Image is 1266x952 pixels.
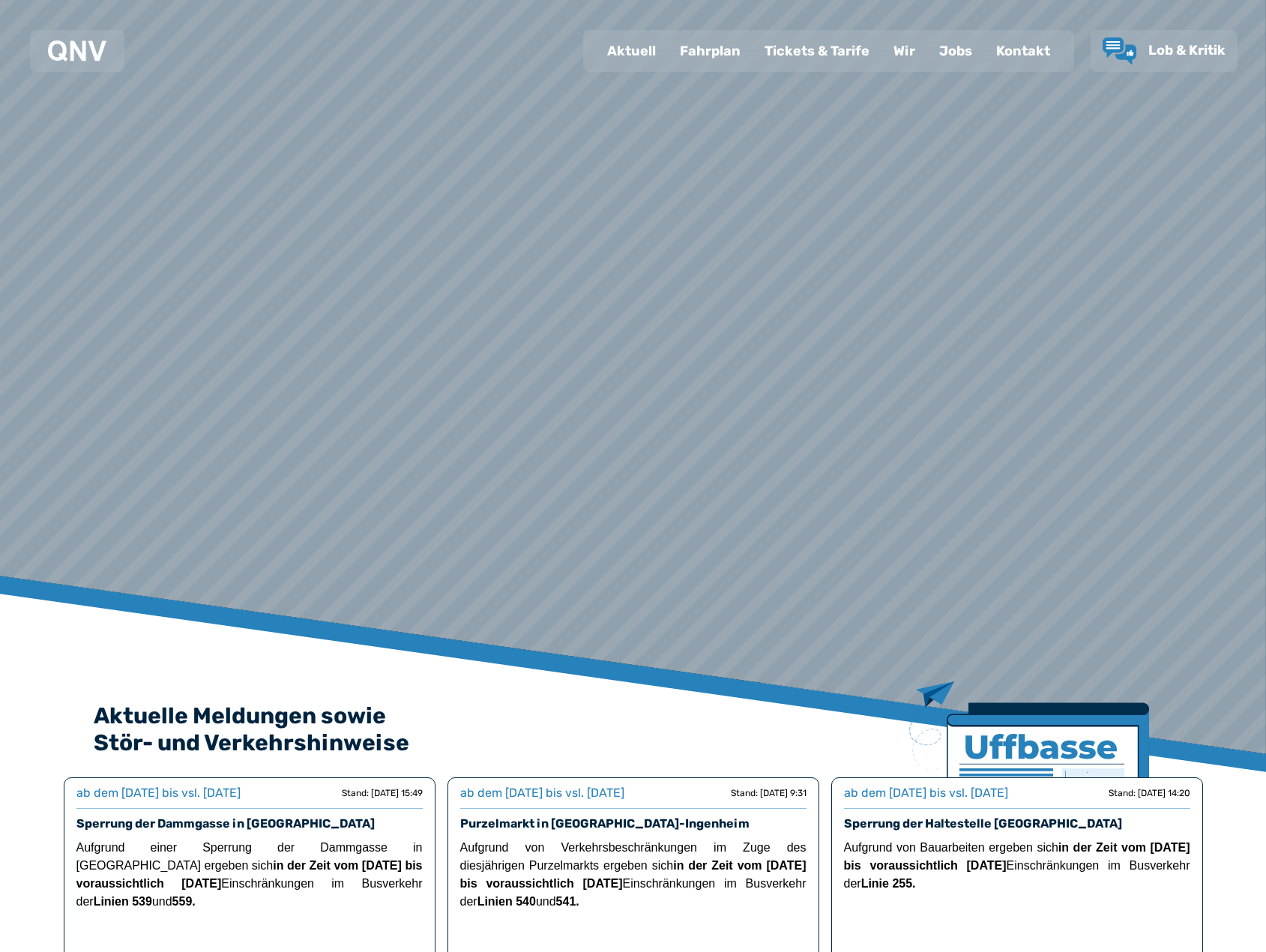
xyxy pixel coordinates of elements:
[556,895,579,908] strong: 541.
[48,40,106,61] img: QNV Logo
[1109,787,1190,799] div: Stand: [DATE] 14:20
[844,784,1008,802] div: ab dem [DATE] bis vsl. [DATE]
[844,841,1190,872] strong: in der Zeit vom [DATE] bis voraussichtlich [DATE]
[927,31,984,70] a: Jobs
[1148,42,1226,58] span: Lob & Kritik
[844,841,1190,890] span: Aufgrund von Bauarbeiten ergeben sich Einschränkungen im Busverkehr der
[76,816,375,831] a: Sperrung der Dammgasse in [GEOGRAPHIC_DATA]
[861,877,916,890] strong: Linie 255.
[342,787,423,799] div: Stand: [DATE] 15:49
[984,31,1062,70] a: Kontakt
[172,895,196,908] strong: 559.
[731,787,807,799] div: Stand: [DATE] 9:31
[909,681,1149,868] img: Zeitung mit Titel Uffbase
[477,895,536,908] strong: Linien 540
[753,31,881,70] a: Tickets & Tarife
[668,31,753,70] a: Fahrplan
[94,702,1173,756] h2: Aktuelle Meldungen sowie Stör- und Verkehrshinweise
[94,895,152,908] strong: Linien 539
[48,36,106,66] a: QNV Logo
[844,816,1122,831] a: Sperrung der Haltestelle [GEOGRAPHIC_DATA]
[76,859,423,890] strong: in der Zeit vom [DATE] bis voraussichtlich [DATE]
[460,816,750,831] a: Purzelmarkt in [GEOGRAPHIC_DATA]-Ingenheim
[881,31,927,70] a: Wir
[595,31,668,70] a: Aktuell
[460,859,807,890] strong: in der Zeit vom [DATE] bis voraussichtlich [DATE]
[460,784,624,802] div: ab dem [DATE] bis vsl. [DATE]
[76,841,423,908] span: Aufgrund einer Sperrung der Dammgasse in [GEOGRAPHIC_DATA] ergeben sich Einschränkungen im Busver...
[1103,37,1226,64] a: Lob & Kritik
[76,784,241,802] div: ab dem [DATE] bis vsl. [DATE]
[152,895,196,908] span: und
[460,841,807,908] span: Aufgrund von Verkehrsbeschränkungen im Zuge des diesjährigen Purzelmarkts ergeben sich Einschränk...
